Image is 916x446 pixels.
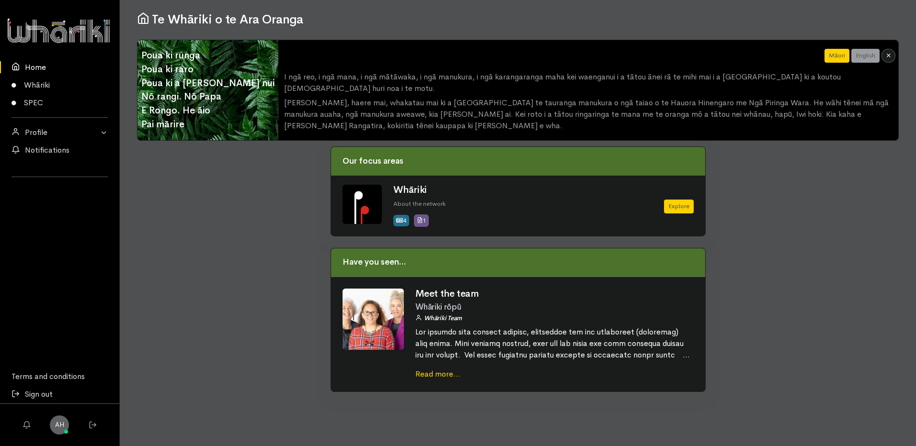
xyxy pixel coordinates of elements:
[284,97,893,132] p: [PERSON_NAME], haere mai, whakatau mai ki a [GEOGRAPHIC_DATA] te tauranga manukura o ngā taiao o ...
[415,369,460,379] a: Read more...
[331,248,705,277] div: Have you seen...
[664,200,694,213] a: Explore
[824,49,849,63] button: Māori
[137,11,899,27] h1: Te Whāriki o te Ara Oranga
[331,147,705,176] div: Our focus areas
[343,185,382,224] img: Whariki%20Icon_Icon_Tile.png
[393,184,427,196] a: Whāriki
[137,45,278,135] span: Poua ki runga Poua ki raro Poua ki a [PERSON_NAME] nui Nō rangi. Nō Papa E Rongo. He āio Pai mārire
[41,183,79,194] iframe: LinkedIn Embedded Content
[851,49,880,63] button: English
[284,71,893,94] p: I ngā reo, i ngā mana, i ngā mātāwaka, i ngā manukura, i ngā karangaranga maha kei waenganui i a ...
[50,415,69,435] a: AH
